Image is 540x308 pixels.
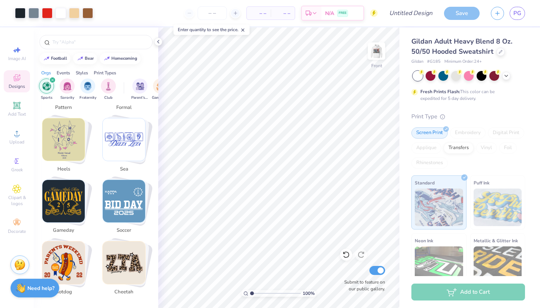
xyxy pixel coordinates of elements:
[57,69,70,76] div: Events
[411,112,525,121] div: Print Type
[51,227,76,234] span: gameday
[444,59,482,65] span: Minimum Order: 24 +
[84,82,92,91] img: Fraternity Image
[85,56,94,60] div: bear
[104,82,112,91] img: Club Image
[112,288,136,296] span: cheetah
[411,157,448,169] div: Rhinestones
[104,56,110,61] img: trend_line.gif
[98,241,154,299] button: Stack Card Button cheetah
[52,38,148,46] input: Try "Alpha"
[513,9,521,18] span: PG
[415,246,463,284] img: Neon Ink
[415,237,433,245] span: Neon Ink
[41,95,52,101] span: Sports
[111,56,137,60] div: homecoming
[63,82,72,91] img: Sorority Image
[51,104,76,112] span: pattern
[39,79,54,101] div: filter for Sports
[415,179,435,187] span: Standard
[27,285,54,292] strong: Need help?
[37,241,94,299] button: Stack Card Button hotdog
[131,79,148,101] div: filter for Parent's Weekend
[476,142,497,154] div: Vinyl
[103,118,145,161] img: sea
[60,79,75,101] div: filter for Sorority
[42,82,51,91] img: Sports Image
[152,79,169,101] button: filter button
[98,180,154,237] button: Stack Card Button soccer
[100,53,141,64] button: homecoming
[474,246,522,284] img: Metallic & Glitter Ink
[152,79,169,101] div: filter for Game Day
[42,242,85,284] img: hotdog
[79,79,96,101] div: filter for Fraternity
[73,53,97,64] button: bear
[51,56,67,60] div: football
[60,79,75,101] button: filter button
[8,228,26,234] span: Decorate
[474,179,489,187] span: Puff Ink
[8,111,26,117] span: Add Text
[51,288,76,296] span: hotdog
[41,69,51,76] div: Orgs
[112,104,136,112] span: formal
[98,118,154,176] button: Stack Card Button sea
[275,9,290,17] span: – –
[174,24,250,35] div: Enter quantity to see the price.
[112,227,136,234] span: soccer
[112,166,136,173] span: sea
[427,59,441,65] span: # G185
[474,237,518,245] span: Metallic & Glitter Ink
[152,95,169,101] span: Game Day
[131,79,148,101] button: filter button
[340,279,385,292] label: Submit to feature on our public gallery.
[77,56,83,61] img: trend_line.gif
[198,6,227,20] input: – –
[488,127,524,139] div: Digital Print
[383,6,438,21] input: Untitled Design
[79,79,96,101] button: filter button
[79,95,96,101] span: Fraternity
[325,9,334,17] span: N/A
[251,9,266,17] span: – –
[76,69,88,76] div: Styles
[136,82,144,91] img: Parent's Weekend Image
[94,69,116,76] div: Print Types
[101,79,116,101] button: filter button
[411,127,448,139] div: Screen Print
[9,83,25,89] span: Designs
[303,290,315,297] span: 100 %
[444,142,474,154] div: Transfers
[37,118,94,176] button: Stack Card Button heels
[411,142,441,154] div: Applique
[103,180,145,222] img: soccer
[39,53,70,64] button: football
[420,88,513,102] div: This color can be expedited for 5 day delivery.
[11,167,23,173] span: Greek
[8,56,26,62] span: Image AI
[156,82,165,91] img: Game Day Image
[131,95,148,101] span: Parent's Weekend
[103,242,145,284] img: cheetah
[510,7,525,20] a: PG
[411,37,512,56] span: Gildan Adult Heavy Blend 8 Oz. 50/50 Hooded Sweatshirt
[415,189,463,226] img: Standard
[9,139,24,145] span: Upload
[4,195,30,207] span: Clipart & logos
[339,11,346,16] span: FREE
[411,59,423,65] span: Gildan
[474,189,522,226] img: Puff Ink
[51,166,76,173] span: heels
[60,95,74,101] span: Sorority
[101,79,116,101] div: filter for Club
[369,44,384,59] img: Front
[450,127,486,139] div: Embroidery
[39,79,54,101] button: filter button
[371,62,382,69] div: Front
[104,95,112,101] span: Club
[499,142,517,154] div: Foil
[37,180,94,237] button: Stack Card Button gameday
[42,118,85,161] img: heels
[42,180,85,222] img: gameday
